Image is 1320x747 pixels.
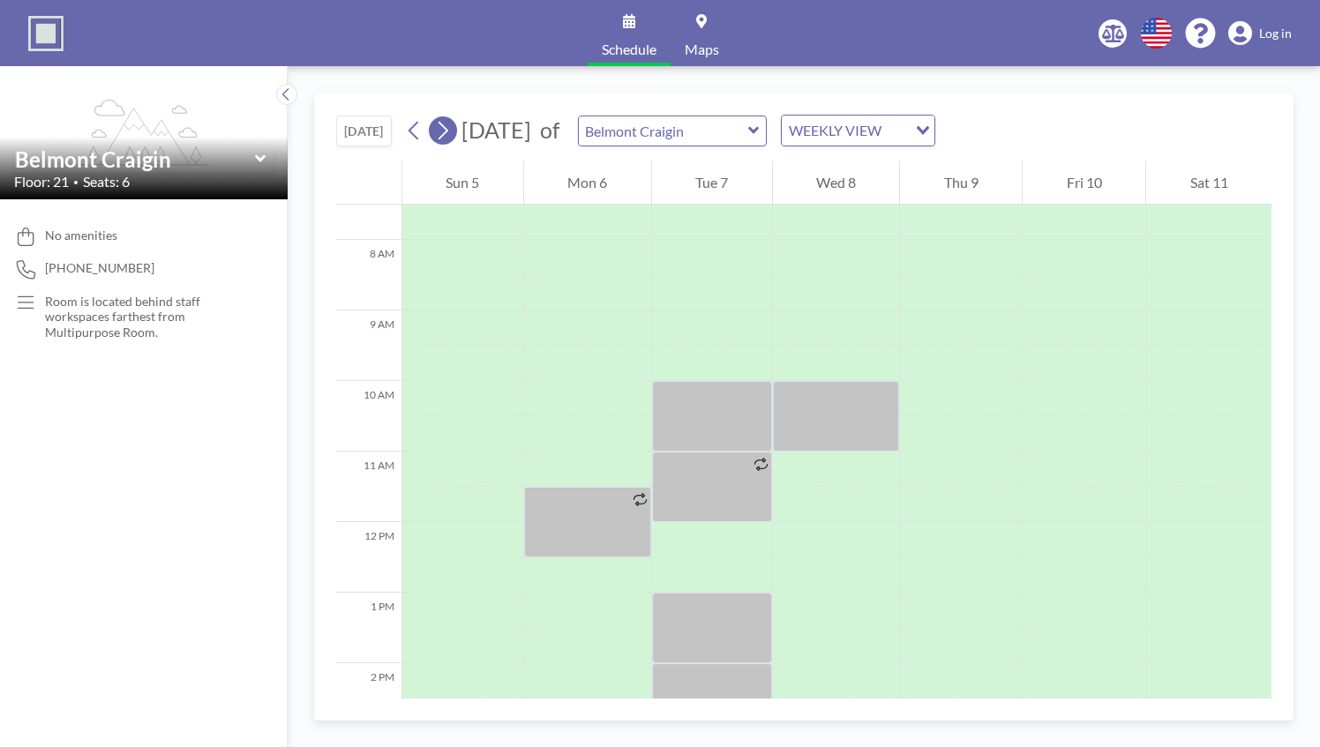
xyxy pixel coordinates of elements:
input: Belmont Craigin [15,146,255,172]
span: of [540,116,559,144]
div: Search for option [782,116,934,146]
span: [PHONE_NUMBER] [45,260,154,276]
span: Seats: 6 [83,173,130,190]
span: [DATE] [461,116,531,143]
div: 9 AM [336,310,401,381]
div: 1 PM [336,593,401,663]
span: No amenities [45,228,117,243]
div: 8 AM [336,240,401,310]
span: Log in [1259,26,1292,41]
div: Tue 7 [652,161,772,205]
div: 12 PM [336,522,401,593]
input: Belmont Craigin [579,116,748,146]
div: Mon 6 [524,161,651,205]
a: Log in [1228,21,1292,46]
span: Schedule [602,42,656,56]
div: Fri 10 [1023,161,1145,205]
div: 10 AM [336,381,401,452]
span: Floor: 21 [14,173,69,190]
div: 7 AM [336,169,401,240]
div: 2 PM [336,663,401,734]
div: Thu 9 [900,161,1022,205]
img: organization-logo [28,16,64,51]
div: Sat 11 [1146,161,1271,205]
div: Room is located behind staff workspaces farthest from Multipurpose Room. [45,294,252,340]
div: 11 AM [336,452,401,522]
span: WEEKLY VIEW [785,119,885,142]
input: Search for option [887,119,905,142]
button: [DATE] [336,116,392,146]
div: Sun 5 [402,161,523,205]
span: Maps [685,42,719,56]
span: • [73,176,79,188]
div: Wed 8 [773,161,900,205]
